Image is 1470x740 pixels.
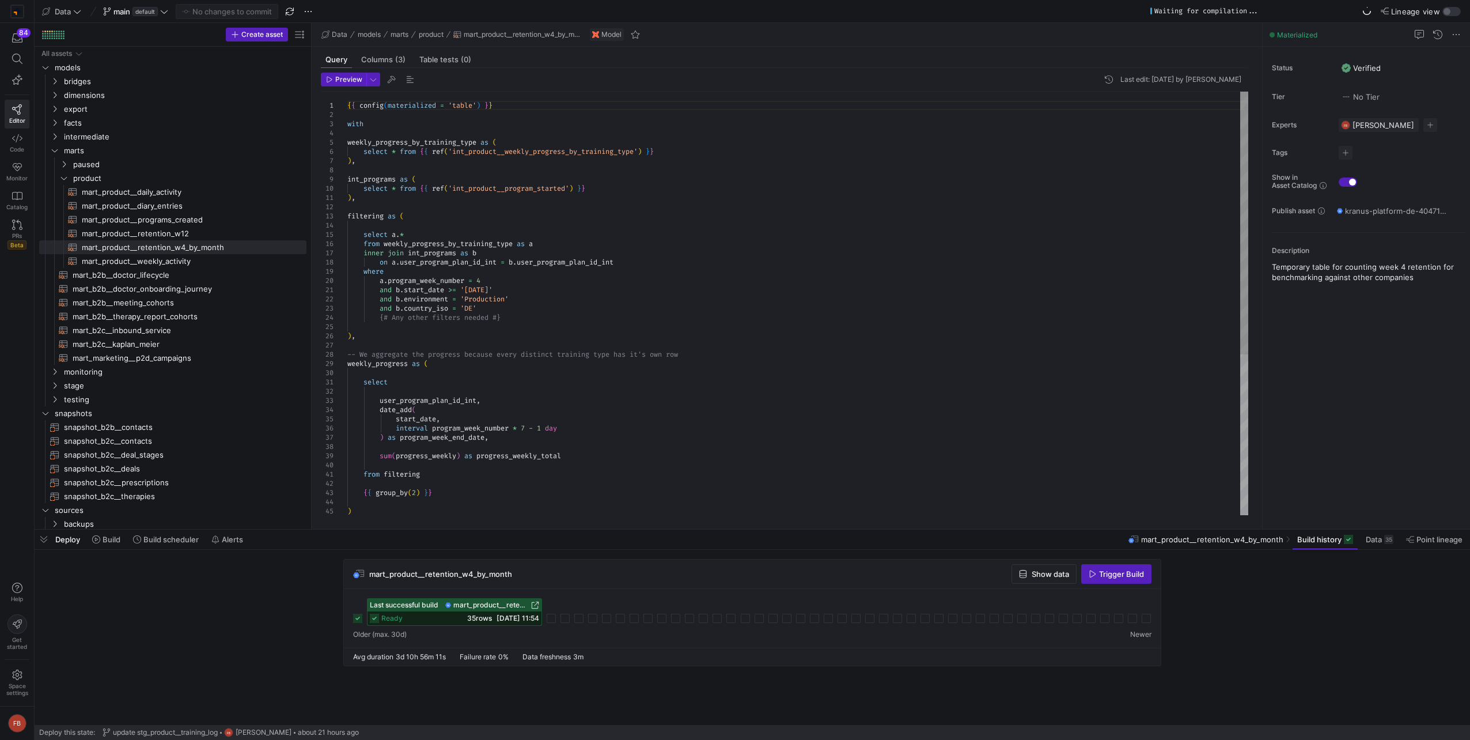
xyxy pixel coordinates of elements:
span: Editor [9,117,25,124]
span: -- We aggregate the progress because every distinc [347,350,549,359]
span: Model [601,31,622,39]
span: country_iso [404,304,448,313]
span: { [351,101,355,110]
div: Last edit: [DATE] by [PERSON_NAME] [1120,75,1241,84]
span: snapshot_b2c__deal_stages​​​​​​​ [64,448,293,462]
button: VerifiedVerified [1339,61,1384,75]
span: ref [432,147,444,156]
span: b [472,248,476,258]
div: 7 [321,156,334,165]
div: Press SPACE to select this row. [39,102,306,116]
div: 13 [321,212,334,221]
button: Preview [321,73,366,86]
span: = [452,295,456,304]
span: ) [347,331,351,341]
span: [PERSON_NAME] [1352,120,1414,130]
div: Press SPACE to select this row. [39,337,306,351]
span: Alerts [222,535,243,544]
span: Query [325,56,347,63]
div: 11 [321,193,334,202]
div: Press SPACE to select this row. [39,309,306,323]
div: Waiting for compilation... [1154,7,1259,15]
a: snapshot_b2c__deals​​​​​​​ [39,462,306,475]
span: Data [1366,535,1382,544]
span: mart_product__retention_w4_by_month [453,601,529,609]
span: stage [64,379,305,392]
span: . [396,230,400,239]
span: inner [363,248,384,258]
span: Status [1272,64,1329,72]
button: Last successful buildmart_product__retention_w4_by_monthready35rows[DATE] 11:54 [367,598,542,626]
a: mart_b2c__inbound_service​​​​​​​​​​ [39,323,306,337]
span: . [400,285,404,295]
span: mart_b2b__meeting_cohorts​​​​​​​​​​ [73,296,293,309]
span: from [363,239,380,248]
span: marts [391,31,408,39]
a: mart_product__programs_created​​​​​​​​​​ [39,213,306,226]
a: snapshot_b2c__therapies​​​​​​​ [39,489,306,503]
span: ready [381,614,403,622]
div: 27 [321,341,334,350]
a: PRsBeta [5,215,29,254]
span: { [424,184,428,193]
span: . [396,258,400,267]
span: } [484,101,488,110]
span: a [380,276,384,285]
span: on [380,258,388,267]
div: 26 [321,331,334,341]
span: mart_product__diary_entries​​​​​​​​​​ [82,199,293,213]
span: monitoring [64,365,305,379]
span: snapshot_b2c__deals​​​​​​​ [64,462,293,475]
div: 24 [321,313,334,322]
span: dimensions [64,89,305,102]
span: Experts [1272,121,1329,129]
span: Failure rate [460,652,496,661]
span: mart_b2b__therapy_report_cohorts​​​​​​​​​​ [73,310,293,323]
span: Build scheduler [143,535,199,544]
span: '[DATE]' [460,285,492,295]
span: . [513,258,517,267]
span: kranus-platform-de-404712 / y42_data_main / mart_product__retention_w4_by_month [1345,206,1446,216]
span: } [646,147,650,156]
span: Tier [1272,93,1329,101]
span: ( [384,101,388,110]
img: Verified [1342,63,1351,73]
span: environment [404,295,448,304]
div: 6 [321,147,334,156]
span: b [509,258,513,267]
div: 22 [321,295,334,304]
div: Press SPACE to select this row. [39,171,306,185]
div: 1 [321,101,334,110]
div: 18 [321,258,334,267]
div: 8 [321,165,334,175]
span: Point lineage [1416,535,1463,544]
span: start_date [404,285,444,295]
div: 35 [1384,535,1393,544]
span: >= [448,285,456,295]
div: 14 [321,221,334,230]
span: intermediate [64,130,305,144]
span: as [480,138,488,147]
span: ) [347,156,351,165]
span: . [400,295,404,304]
button: FB [5,711,29,735]
span: facts [64,116,305,130]
span: Trigger Build [1099,569,1144,579]
span: snapshots [55,407,305,420]
div: Press SPACE to select this row. [39,296,306,309]
div: Press SPACE to select this row. [39,116,306,130]
span: weekly_progress_by_training_type [347,138,476,147]
span: . [384,276,388,285]
span: snapshot_b2c__contacts​​​​​​​ [64,435,293,448]
div: 16 [321,239,334,248]
span: Create asset [241,31,283,39]
span: Space settings [6,682,28,696]
a: mart_b2b__therapy_report_cohorts​​​​​​​​​​ [39,309,306,323]
span: b [396,304,400,313]
span: Verified [1342,63,1381,73]
a: snapshot_b2c__contacts​​​​​​​ [39,434,306,448]
a: Editor [5,100,29,129]
a: mart_product__retention_w4_by_month [445,601,539,609]
div: 15 [321,230,334,239]
a: snapshot_b2c__deal_stages​​​​​​​ [39,448,306,462]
